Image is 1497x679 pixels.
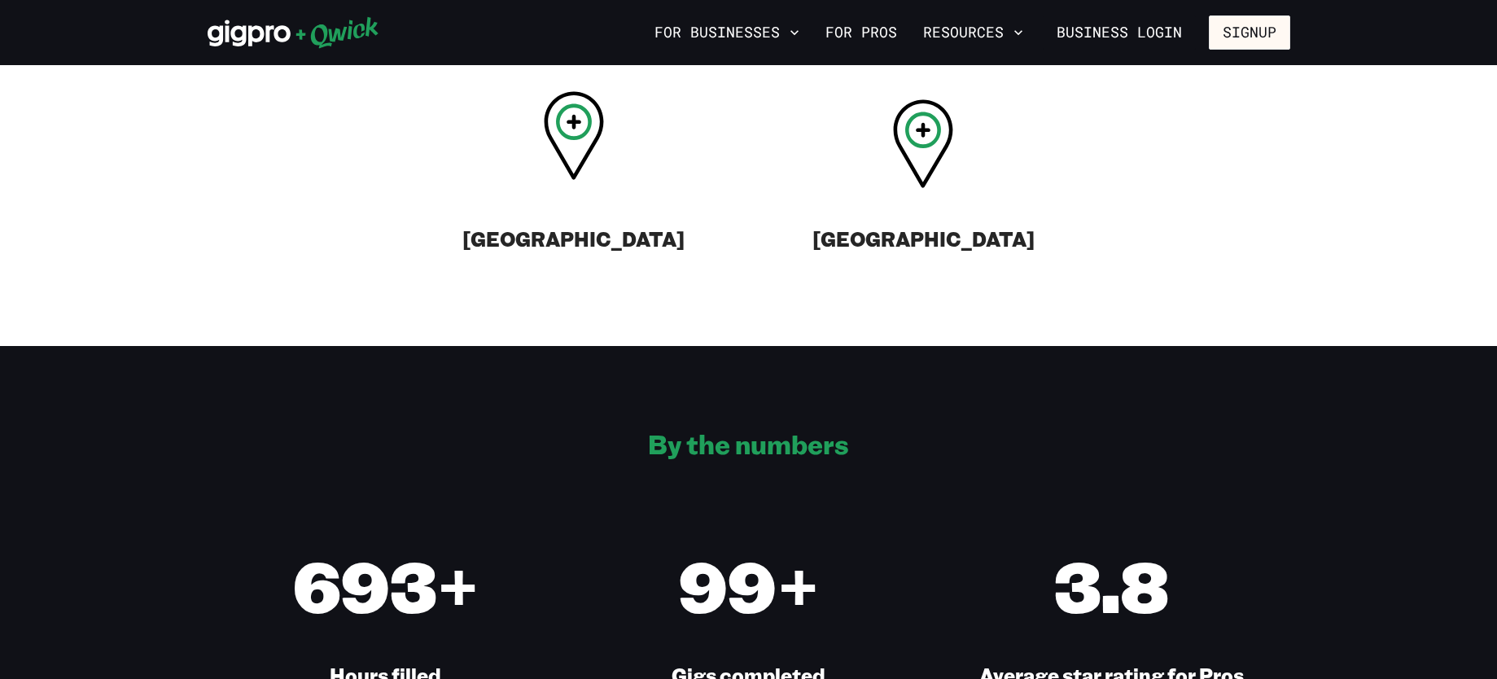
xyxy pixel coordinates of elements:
a: [GEOGRAPHIC_DATA] [749,99,1099,265]
span: 3.8 [1054,538,1169,632]
span: 99+ [679,538,819,632]
span: 693+ [293,538,479,632]
button: Signup [1209,15,1290,50]
button: For Businesses [648,19,806,46]
a: For Pros [819,19,904,46]
button: Resources [917,19,1030,46]
h3: [GEOGRAPHIC_DATA] [812,226,1035,252]
a: [GEOGRAPHIC_DATA] [399,99,749,265]
h3: [GEOGRAPHIC_DATA] [462,226,685,252]
a: Business Login [1043,15,1196,50]
h2: By the numbers [648,427,849,460]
